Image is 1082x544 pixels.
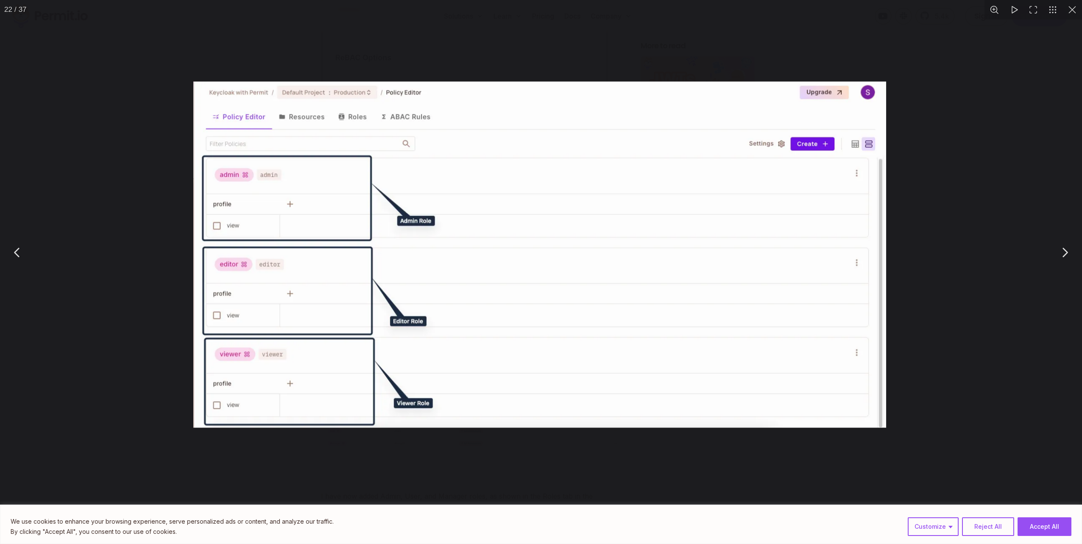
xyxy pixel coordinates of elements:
[11,527,334,537] p: By clicking "Accept All", you consent to our use of cookies.
[11,516,334,527] p: We use cookies to enhance your browsing experience, serve personalized ads or content, and analyz...
[1054,242,1075,263] button: Next
[1018,517,1071,536] button: Accept All
[908,517,959,536] button: Customize
[7,242,28,263] button: Previous
[193,81,886,427] img: Image 22 of 37
[962,517,1014,536] button: Reject All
